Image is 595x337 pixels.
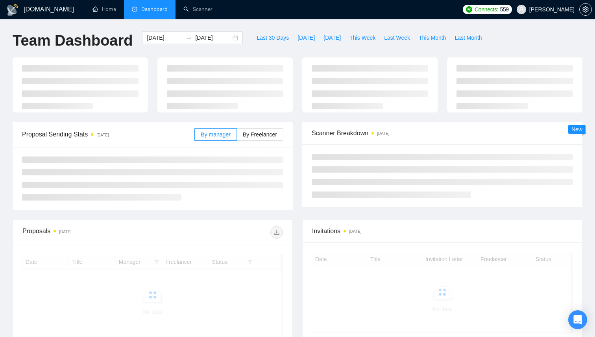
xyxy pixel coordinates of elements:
span: user [519,7,524,12]
span: By Freelancer [243,131,277,138]
button: Last Week [380,31,414,44]
span: New [571,126,582,133]
time: [DATE] [59,230,71,234]
span: [DATE] [297,33,315,42]
span: By manager [201,131,230,138]
input: Start date [147,33,183,42]
span: Proposal Sending Stats [22,129,194,139]
a: setting [579,6,592,13]
button: Last Month [450,31,486,44]
button: setting [579,3,592,16]
span: Invitations [312,226,573,236]
span: Last Month [455,33,482,42]
time: [DATE] [96,133,109,137]
span: Scanner Breakdown [312,128,573,138]
span: Dashboard [141,6,168,13]
span: Connects: [475,5,498,14]
img: logo [6,4,19,16]
button: Last 30 Days [252,31,293,44]
button: This Month [414,31,450,44]
time: [DATE] [377,131,389,136]
span: to [186,35,192,41]
a: homeHome [92,6,116,13]
input: End date [195,33,231,42]
img: upwork-logo.png [466,6,472,13]
button: [DATE] [319,31,345,44]
div: Proposals [22,226,153,239]
span: Last 30 Days [257,33,289,42]
span: This Month [419,33,446,42]
a: searchScanner [183,6,213,13]
span: swap-right [186,35,192,41]
button: This Week [345,31,380,44]
span: Last Week [384,33,410,42]
span: dashboard [132,6,137,12]
div: Open Intercom Messenger [568,310,587,329]
button: [DATE] [293,31,319,44]
h1: Team Dashboard [13,31,133,50]
time: [DATE] [349,229,361,234]
span: 559 [500,5,508,14]
span: This Week [349,33,375,42]
span: [DATE] [323,33,341,42]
